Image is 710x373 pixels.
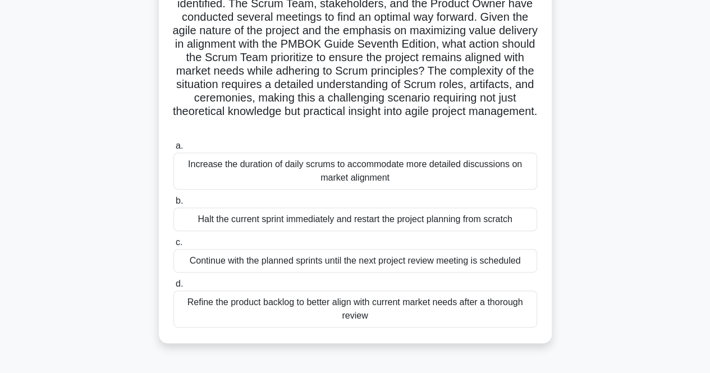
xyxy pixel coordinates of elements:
div: Refine the product backlog to better align with current market needs after a thorough review [173,291,537,328]
div: Halt the current sprint immediately and restart the project planning from scratch [173,208,537,231]
div: Continue with the planned sprints until the next project review meeting is scheduled [173,249,537,273]
span: b. [176,196,183,205]
span: c. [176,237,182,247]
span: a. [176,141,183,150]
span: d. [176,279,183,288]
div: Increase the duration of daily scrums to accommodate more detailed discussions on market alignment [173,153,537,190]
